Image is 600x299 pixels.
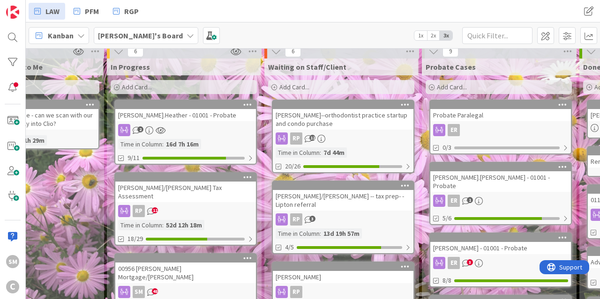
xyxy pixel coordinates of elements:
span: : [320,228,321,239]
img: Visit kanbanzone.com [6,6,19,19]
span: 4/5 [285,242,294,252]
span: 9 [442,46,458,57]
span: 3x [440,31,452,40]
span: 3 [467,259,473,265]
div: RP [290,286,302,298]
div: RP [115,205,256,217]
div: [PERSON_NAME].Heather - 01001 - Probate [115,109,256,121]
span: 12 [309,135,315,141]
a: [PERSON_NAME].[PERSON_NAME] - 01001 - ProbateER5/6 [429,162,572,225]
a: [PERSON_NAME]/[PERSON_NAME] -- tax prep- - Lipton referralRPTime in Column:13d 19h 57m4/5 [272,181,414,254]
div: [PERSON_NAME]/[PERSON_NAME] -- tax prep- - Lipton referral [273,190,413,211]
span: PFM [85,6,99,17]
span: 18/29 [127,234,143,244]
div: ER [430,257,571,269]
span: Support [20,1,43,13]
div: ER [430,195,571,207]
span: 2 [137,126,143,132]
div: RP [273,132,413,145]
span: Add Card... [437,83,467,91]
div: Time in Column [118,220,162,230]
div: Time in Column [276,228,320,239]
div: SM [6,255,19,268]
a: PFM [68,3,105,20]
span: 1 [467,197,473,203]
div: Probate Paralegal [430,109,571,121]
div: Probate Paralegal [430,101,571,121]
div: 55d 21h 29m [6,135,47,146]
div: [PERSON_NAME].[PERSON_NAME] - 01001 - Probate [430,163,571,192]
span: 0/3 [442,143,451,153]
div: [PERSON_NAME]/[PERSON_NAME] -- tax prep- - Lipton referral [273,182,413,211]
div: [PERSON_NAME].Heather - 01001 - Probate [115,101,256,121]
span: : [162,220,164,230]
a: LAW [29,3,65,20]
a: [PERSON_NAME].Heather - 01001 - ProbateTime in Column:16d 7h 16m9/11 [114,100,257,165]
a: [PERSON_NAME]/[PERSON_NAME] Tax AssessmentRPTime in Column:52d 12h 18m18/29 [114,172,257,246]
div: Time in Column [118,139,162,149]
div: [PERSON_NAME] [273,263,413,283]
span: Probate Cases [426,62,476,72]
div: RP [133,205,145,217]
div: RP [273,286,413,298]
span: LAW [45,6,60,17]
span: 2x [427,31,440,40]
div: [PERSON_NAME]--orthodontist practice startup and condo purchase [273,101,413,130]
a: [PERSON_NAME]--orthodontist practice startup and condo purchaseRPTime in Column:7d 44m20/26 [272,100,414,173]
span: 5/6 [442,213,451,223]
span: 20/26 [285,161,300,171]
b: [PERSON_NAME]'s Board [98,31,183,40]
div: C [6,280,19,293]
div: 00956 [PERSON_NAME] Mortgage/[PERSON_NAME] [115,254,256,283]
div: [PERSON_NAME]/[PERSON_NAME] Tax Assessment [115,182,256,202]
span: 9/11 [127,153,140,163]
span: 8/8 [442,276,451,285]
span: In Progress [111,62,150,72]
div: ER [448,257,460,269]
span: 1x [414,31,427,40]
div: ER [430,124,571,136]
div: 7d 44m [321,147,347,158]
div: 52d 12h 18m [164,220,204,230]
span: 6 [127,46,143,57]
span: Add Card... [122,83,152,91]
div: Time in Column [276,147,320,158]
div: [PERSON_NAME].[PERSON_NAME] - 01001 - Probate [430,171,571,192]
a: RGP [107,3,144,20]
div: [PERSON_NAME]--orthodontist practice startup and condo purchase [273,109,413,130]
div: SM [133,286,145,298]
div: 13d 19h 57m [321,228,362,239]
span: Waiting on Staff/Client [268,62,346,72]
span: RGP [124,6,139,17]
div: [PERSON_NAME] - 01001 - Probate [430,233,571,254]
span: 11 [152,207,158,213]
span: : [162,139,164,149]
div: 16d 7h 16m [164,139,201,149]
span: : [320,147,321,158]
div: [PERSON_NAME] [273,271,413,283]
div: SM [115,286,256,298]
div: ER [448,195,460,207]
div: [PERSON_NAME] - 01001 - Probate [430,242,571,254]
span: 3 [309,216,315,222]
span: 6 [285,46,301,57]
input: Quick Filter... [462,27,532,44]
span: Kanban [48,30,74,41]
div: RP [273,213,413,226]
div: RP [290,213,302,226]
span: Add Card... [279,83,309,91]
div: [PERSON_NAME]/[PERSON_NAME] Tax Assessment [115,173,256,202]
span: 48 [152,288,158,294]
div: ER [448,124,460,136]
a: Probate ParalegalER0/3 [429,100,572,154]
a: [PERSON_NAME] - 01001 - ProbateER8/8 [429,233,572,287]
div: 00956 [PERSON_NAME] Mortgage/[PERSON_NAME] [115,263,256,283]
div: RP [290,132,302,145]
